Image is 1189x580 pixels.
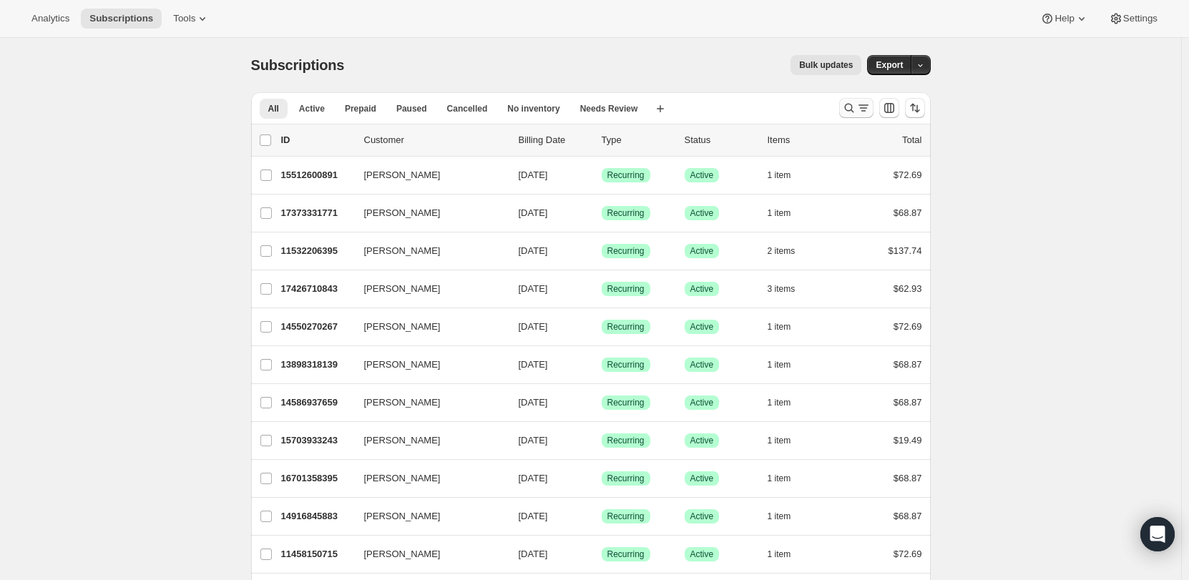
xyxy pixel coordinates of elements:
button: [PERSON_NAME] [356,240,499,262]
button: [PERSON_NAME] [356,202,499,225]
div: 11532206395[PERSON_NAME][DATE]SuccessRecurringSuccessActive2 items$137.74 [281,241,922,261]
button: [PERSON_NAME] [356,505,499,528]
span: Active [690,207,714,219]
span: [PERSON_NAME] [364,282,441,296]
button: [PERSON_NAME] [356,164,499,187]
button: 1 item [768,431,807,451]
button: Settings [1100,9,1166,29]
button: 1 item [768,355,807,375]
span: Recurring [607,473,645,484]
span: $68.87 [894,511,922,521]
p: Total [902,133,921,147]
button: Search and filter results [839,98,874,118]
span: 1 item [768,207,791,219]
span: $19.49 [894,435,922,446]
span: 3 items [768,283,796,295]
span: All [268,103,279,114]
p: 15703933243 [281,433,353,448]
span: Active [299,103,325,114]
span: [DATE] [519,473,548,483]
span: Active [690,397,714,408]
div: 14550270267[PERSON_NAME][DATE]SuccessRecurringSuccessActive1 item$72.69 [281,317,922,337]
span: Help [1055,13,1074,24]
div: 11458150715[PERSON_NAME][DATE]SuccessRecurringSuccessActive1 item$72.69 [281,544,922,564]
span: Needs Review [580,103,638,114]
p: ID [281,133,353,147]
button: Sort the results [905,98,925,118]
span: Active [690,359,714,370]
div: Type [602,133,673,147]
div: 17426710843[PERSON_NAME][DATE]SuccessRecurringSuccessActive3 items$62.93 [281,279,922,299]
button: [PERSON_NAME] [356,543,499,566]
button: [PERSON_NAME] [356,467,499,490]
span: [DATE] [519,283,548,294]
div: 14586937659[PERSON_NAME][DATE]SuccessRecurringSuccessActive1 item$68.87 [281,393,922,413]
span: $68.87 [894,397,922,408]
button: 1 item [768,317,807,337]
button: 1 item [768,544,807,564]
button: 2 items [768,241,811,261]
span: 1 item [768,473,791,484]
span: Active [690,169,714,181]
button: Tools [165,9,218,29]
span: Analytics [31,13,69,24]
span: [PERSON_NAME] [364,547,441,561]
div: 15703933243[PERSON_NAME][DATE]SuccessRecurringSuccessActive1 item$19.49 [281,431,922,451]
span: 1 item [768,511,791,522]
button: Customize table column order and visibility [879,98,899,118]
span: 1 item [768,169,791,181]
span: Recurring [607,359,645,370]
span: Active [690,473,714,484]
div: Items [768,133,839,147]
span: [DATE] [519,245,548,256]
button: Create new view [649,99,672,119]
button: [PERSON_NAME] [356,391,499,414]
span: 1 item [768,397,791,408]
p: 11458150715 [281,547,353,561]
span: $72.69 [894,321,922,332]
span: Recurring [607,511,645,522]
span: Recurring [607,245,645,257]
span: Subscriptions [89,13,153,24]
span: $68.87 [894,473,922,483]
span: 1 item [768,321,791,333]
span: Tools [173,13,195,24]
span: 1 item [768,435,791,446]
span: Recurring [607,549,645,560]
span: [DATE] [519,169,548,180]
span: Active [690,321,714,333]
span: Active [690,245,714,257]
p: Billing Date [519,133,590,147]
span: Active [690,549,714,560]
span: $72.69 [894,549,922,559]
span: [PERSON_NAME] [364,358,441,372]
p: 11532206395 [281,244,353,258]
button: Help [1032,9,1097,29]
span: Active [690,435,714,446]
button: 1 item [768,468,807,488]
button: Export [867,55,911,75]
button: [PERSON_NAME] [356,353,499,376]
span: $72.69 [894,169,922,180]
span: 2 items [768,245,796,257]
span: [PERSON_NAME] [364,433,441,448]
button: [PERSON_NAME] [356,429,499,452]
button: 3 items [768,279,811,299]
p: Status [685,133,756,147]
button: 1 item [768,165,807,185]
p: 16701358395 [281,471,353,486]
span: $137.74 [889,245,922,256]
span: [PERSON_NAME] [364,244,441,258]
div: 17373331771[PERSON_NAME][DATE]SuccessRecurringSuccessActive1 item$68.87 [281,203,922,223]
span: No inventory [507,103,559,114]
span: Cancelled [447,103,488,114]
span: [DATE] [519,397,548,408]
span: [PERSON_NAME] [364,471,441,486]
span: [DATE] [519,207,548,218]
div: IDCustomerBilling DateTypeStatusItemsTotal [281,133,922,147]
span: [DATE] [519,359,548,370]
div: 14916845883[PERSON_NAME][DATE]SuccessRecurringSuccessActive1 item$68.87 [281,506,922,526]
button: Subscriptions [81,9,162,29]
button: [PERSON_NAME] [356,277,499,300]
p: Customer [364,133,507,147]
